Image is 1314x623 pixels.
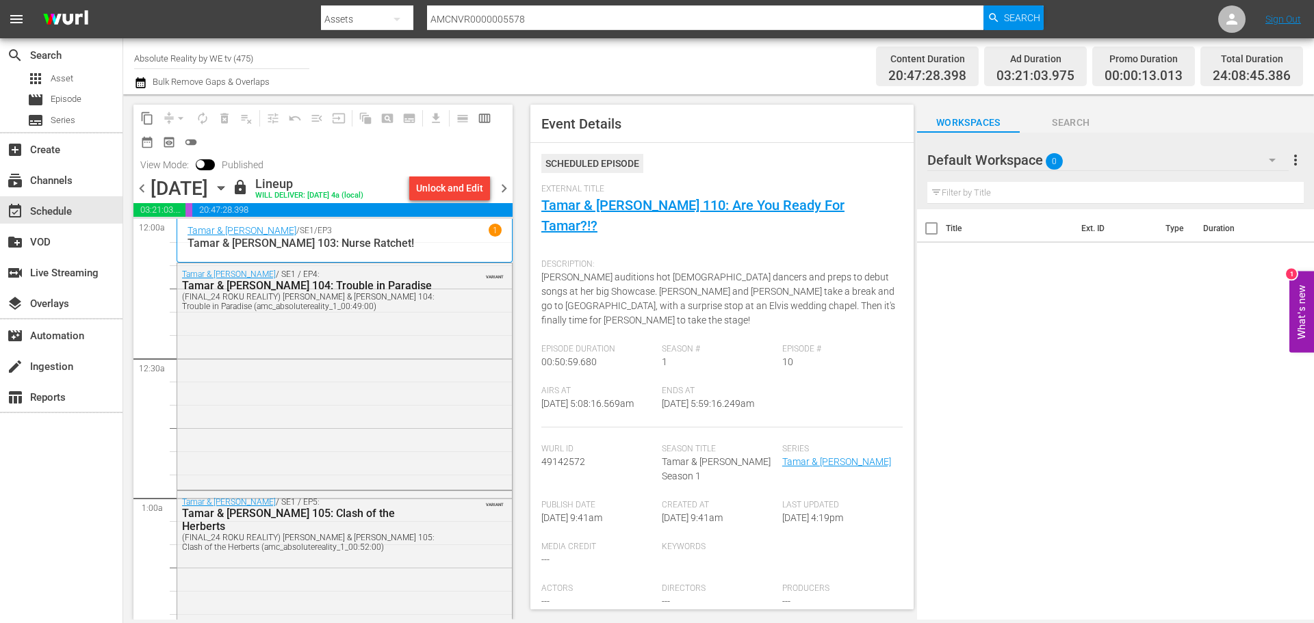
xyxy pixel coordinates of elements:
span: Media Credit [541,542,655,553]
span: content_copy [140,111,154,125]
span: Revert to Primary Episode [284,107,306,129]
span: External Title [541,184,896,195]
div: Tamar & [PERSON_NAME] 104: Trouble in Paradise [182,279,440,292]
div: (FINAL_24 ROKU REALITY) [PERSON_NAME] & [PERSON_NAME] 104: Trouble in Paradise (amc_absolutereali... [182,292,440,311]
span: 00:50:59.680 [541,356,597,367]
p: / [296,226,300,235]
a: Tamar & [PERSON_NAME] [182,497,276,507]
div: WILL DELIVER: [DATE] 4a (local) [255,191,363,200]
span: 20:47:28.398 [192,203,513,217]
div: Lineup [255,176,363,191]
span: --- [541,554,550,565]
a: Tamar & [PERSON_NAME] [188,225,296,236]
th: Duration [1195,209,1277,248]
div: (FINAL_24 ROKU REALITY) [PERSON_NAME] & [PERSON_NAME] 105: Clash of the Herberts (amc_absoluterea... [182,533,440,552]
span: 03:21:03.975 [133,203,185,217]
div: Tamar & [PERSON_NAME] 105: Clash of the Herberts [182,507,440,533]
span: Season # [662,344,775,355]
span: Series [782,444,896,455]
p: Tamar & [PERSON_NAME] 103: Nurse Ratchet! [188,237,502,250]
div: Unlock and Edit [416,176,483,200]
button: Open Feedback Widget [1289,271,1314,352]
span: Copy Lineup [136,107,158,129]
span: Series [51,114,75,127]
span: Publish Date [541,500,655,511]
th: Title [946,209,1074,248]
span: Schedule [7,203,23,220]
span: menu [8,11,25,27]
span: preview_outlined [162,135,176,149]
span: 20:47:28.398 [888,68,966,84]
span: Overlays [7,295,23,312]
span: 03:21:03.975 [996,68,1074,84]
span: 1 [662,356,667,367]
span: [DATE] 9:41am [662,512,723,523]
span: Airs At [541,386,655,397]
img: ans4CAIJ8jUAAAAAAAAAAAAAAAAAAAAAAAAgQb4GAAAAAAAAAAAAAAAAAAAAAAAAJMjXAAAAAAAAAAAAAAAAAAAAAAAAgAT5G... [33,3,99,36]
span: Episode # [782,344,896,355]
div: Ad Duration [996,49,1074,68]
span: Workspaces [917,114,1020,131]
span: 49142572 [541,456,585,467]
span: Automation [7,328,23,344]
span: Search [1020,114,1122,131]
span: toggle_off [184,135,198,149]
span: [DATE] 4:19pm [782,512,843,523]
span: Live Streaming [7,265,23,281]
div: Scheduled Episode [541,154,643,173]
p: EP3 [318,226,332,235]
span: Wurl Id [541,444,655,455]
span: Published [215,159,270,170]
span: VARIANT [486,496,504,507]
div: / SE1 / EP5: [182,497,440,552]
th: Ext. ID [1073,209,1157,248]
span: Tamar & [PERSON_NAME] Season 1 [662,456,771,481]
span: 0 [1046,147,1063,176]
span: 24 hours Lineup View is OFF [180,131,202,153]
span: Customize Events [257,105,284,131]
span: Producers [782,583,896,594]
span: chevron_left [133,180,151,197]
span: Reports [7,389,23,406]
span: calendar_view_week_outlined [478,111,491,125]
span: Select an event to delete [214,107,235,129]
a: Tamar & [PERSON_NAME] [182,269,276,279]
button: Unlock and Edit [409,176,490,200]
p: 1 [493,226,498,235]
span: Toggle to switch from Published to Draft view. [196,159,205,169]
span: Fill episodes with ad slates [306,107,328,129]
span: View Backup [158,131,180,153]
span: 00:00:13.013 [1105,68,1183,84]
span: lock [232,179,248,196]
span: Bulk Remove Gaps & Overlaps [151,77,270,87]
span: Search [1004,5,1040,30]
span: date_range_outlined [140,135,154,149]
span: [DATE] 9:41am [541,512,602,523]
span: Create Search Block [376,107,398,129]
div: / SE1 / EP4: [182,269,440,311]
div: Promo Duration [1105,49,1183,68]
span: 00:00:13.013 [185,203,192,217]
p: SE1 / [300,226,318,235]
span: Loop Content [192,107,214,129]
div: 1 [1286,268,1297,279]
button: Search [983,5,1044,30]
span: Month Calendar View [136,131,158,153]
span: Ingestion [7,358,23,375]
span: chevron_right [495,180,513,197]
span: Clear Lineup [235,107,257,129]
span: 10 [782,356,793,367]
span: Episode [51,92,81,106]
span: Channels [7,172,23,189]
span: Remove Gaps & Overlaps [158,107,192,129]
span: VARIANT [486,268,504,279]
a: Tamar & [PERSON_NAME] [782,456,891,467]
span: Asset [27,70,44,87]
span: more_vert [1287,152,1304,168]
span: [DATE] 5:08:16.569am [541,398,634,409]
button: more_vert [1287,144,1304,176]
span: Ends At [662,386,775,397]
span: Last Updated [782,500,896,511]
span: Episode [27,92,44,108]
a: Sign Out [1265,14,1301,25]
